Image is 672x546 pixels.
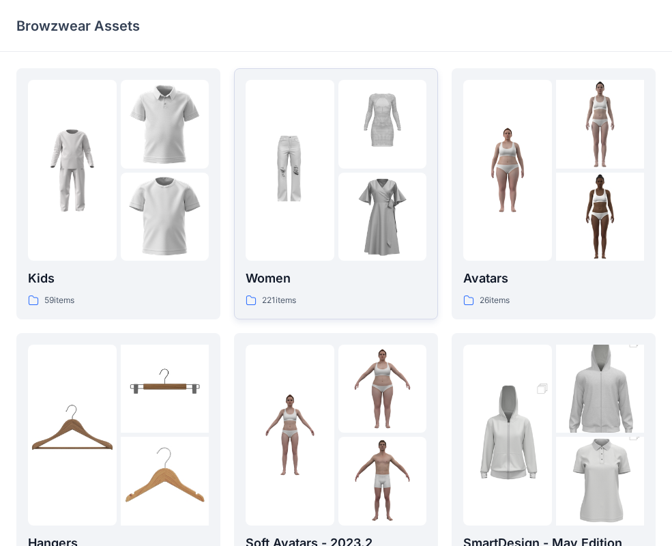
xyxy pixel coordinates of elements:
img: folder 2 [338,345,427,433]
img: folder 1 [463,369,552,501]
img: folder 2 [556,322,645,455]
img: folder 1 [246,390,334,479]
img: folder 2 [556,80,645,169]
p: 221 items [262,293,296,308]
p: 59 items [44,293,74,308]
img: folder 1 [463,126,552,215]
img: folder 1 [28,126,117,215]
p: Avatars [463,269,644,288]
p: 26 items [480,293,510,308]
img: folder 3 [121,173,209,261]
a: folder 1folder 2folder 3Avatars26items [452,68,656,319]
a: folder 1folder 2folder 3Kids59items [16,68,220,319]
img: folder 2 [121,80,209,169]
img: folder 3 [121,437,209,526]
img: folder 1 [246,126,334,215]
img: folder 1 [28,390,117,479]
img: folder 2 [121,345,209,433]
p: Kids [28,269,209,288]
a: folder 1folder 2folder 3Women221items [234,68,438,319]
img: folder 2 [338,80,427,169]
p: Browzwear Assets [16,16,140,35]
img: folder 3 [338,437,427,526]
img: folder 3 [556,173,645,261]
img: folder 3 [338,173,427,261]
p: Women [246,269,426,288]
